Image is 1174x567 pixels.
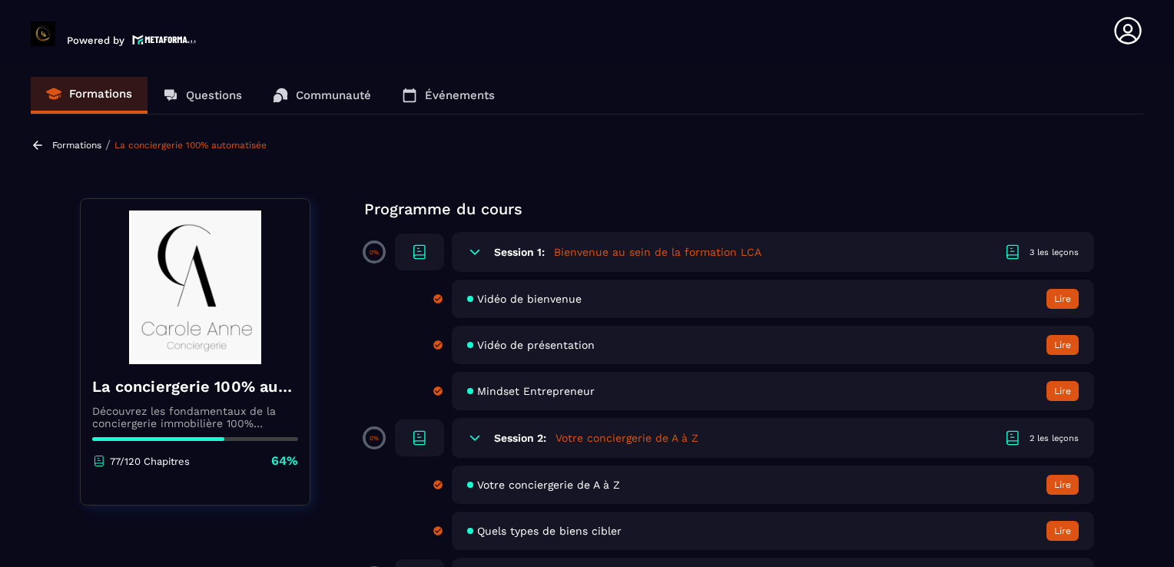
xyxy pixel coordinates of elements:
span: Votre conciergerie de A à Z [477,479,620,491]
div: 2 les leçons [1030,433,1079,444]
a: Événements [386,77,510,114]
p: Communauté [296,88,371,102]
h4: La conciergerie 100% automatisée [92,376,298,397]
button: Lire [1046,289,1079,309]
p: Questions [186,88,242,102]
button: Lire [1046,381,1079,401]
p: 0% [370,249,379,256]
a: Formations [31,77,148,114]
span: Quels types de biens cibler [477,525,622,537]
p: Programme du cours [364,198,1094,220]
img: logo [132,33,197,46]
a: Questions [148,77,257,114]
div: 3 les leçons [1030,247,1079,258]
button: Lire [1046,475,1079,495]
span: Vidéo de présentation [477,339,595,351]
p: Événements [425,88,495,102]
img: logo-branding [31,22,55,46]
a: Communauté [257,77,386,114]
button: Lire [1046,335,1079,355]
p: Formations [69,87,132,101]
p: 77/120 Chapitres [110,456,190,467]
a: Formations [52,140,101,151]
span: / [105,138,111,152]
h6: Session 1: [494,246,545,258]
p: 64% [271,453,298,469]
span: Mindset Entrepreneur [477,385,595,397]
a: La conciergerie 100% automatisée [114,140,267,151]
button: Lire [1046,521,1079,541]
h5: Votre conciergerie de A à Z [555,430,698,446]
h5: Bienvenue au sein de la formation LCA [554,244,761,260]
p: Découvrez les fondamentaux de la conciergerie immobilière 100% automatisée. Cette formation est c... [92,405,298,429]
span: Vidéo de bienvenue [477,293,582,305]
img: banner [92,211,298,364]
h6: Session 2: [494,432,546,444]
p: Powered by [67,35,124,46]
p: 0% [370,435,379,442]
